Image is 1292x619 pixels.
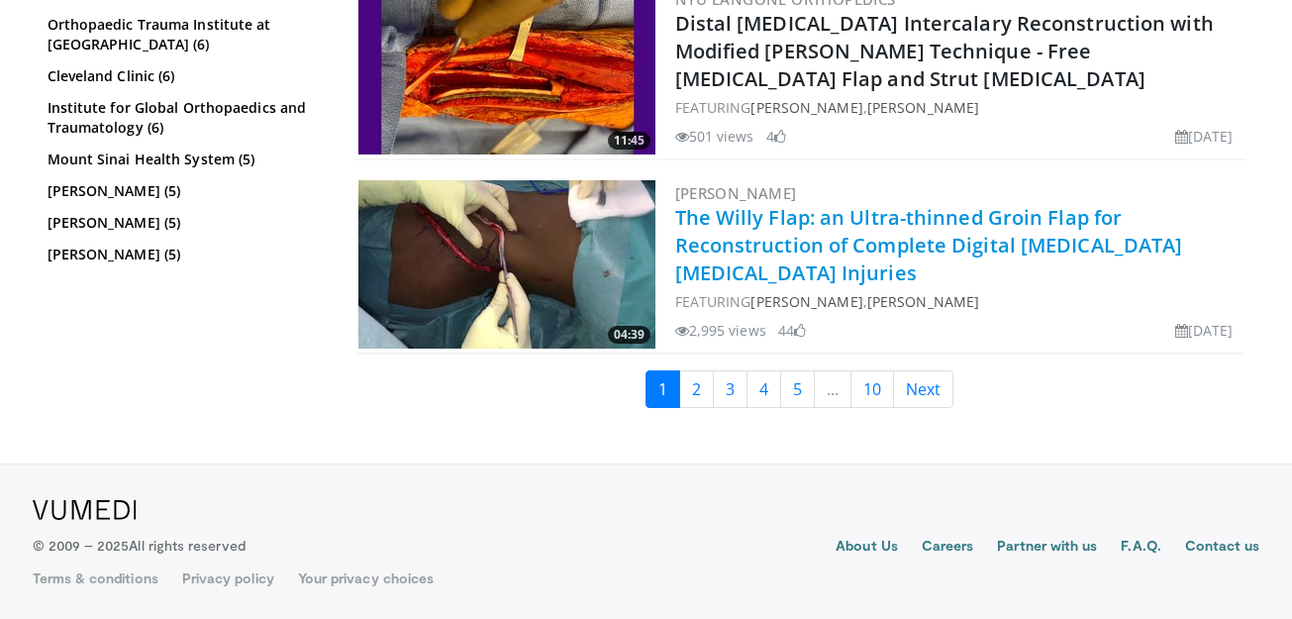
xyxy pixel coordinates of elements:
a: [PERSON_NAME] [867,292,979,311]
a: Orthopaedic Trauma Institute at [GEOGRAPHIC_DATA] (6) [48,15,320,54]
a: 4 [746,370,781,408]
span: 11:45 [608,132,650,150]
a: Next [893,370,953,408]
div: FEATURING , [675,291,1242,312]
a: Distal [MEDICAL_DATA] Intercalary Reconstruction with Modified [PERSON_NAME] Technique - Free [ME... [675,10,1214,92]
a: F.A.Q. [1121,536,1160,560]
a: [PERSON_NAME] [675,183,797,203]
a: The Willy Flap: an Ultra-thinned Groin Flap for Reconstruction of Complete Digital [MEDICAL_DATA]... [675,204,1183,286]
a: Institute for Global Orthopaedics and Traumatology (6) [48,98,320,138]
a: Cleveland Clinic (6) [48,66,320,86]
li: [DATE] [1175,126,1234,147]
p: © 2009 – 2025 [33,536,246,556]
li: 4 [766,126,786,147]
span: 04:39 [608,326,650,344]
a: [PERSON_NAME] (5) [48,245,320,264]
a: Mount Sinai Health System (5) [48,150,320,169]
a: 2 [679,370,714,408]
div: FEATURING , [675,97,1242,118]
li: 44 [778,320,806,341]
a: About Us [836,536,898,560]
a: [PERSON_NAME] (5) [48,181,320,201]
a: 04:39 [358,180,655,349]
a: 1 [646,370,680,408]
nav: Search results pages [354,370,1245,408]
a: Partner with us [997,536,1097,560]
a: [PERSON_NAME] [867,98,979,117]
a: 10 [850,370,894,408]
a: [PERSON_NAME] [750,98,862,117]
a: [PERSON_NAME] [750,292,862,311]
img: f8fbc825-eb50-421d-afb1-41c193336658.300x170_q85_crop-smart_upscale.jpg [358,180,655,349]
a: 5 [780,370,815,408]
span: All rights reserved [129,537,245,554]
li: 2,995 views [675,320,766,341]
a: Privacy policy [182,568,274,588]
li: [DATE] [1175,320,1234,341]
a: 3 [713,370,747,408]
a: Careers [922,536,974,560]
a: [PERSON_NAME] (5) [48,213,320,233]
a: Your privacy choices [298,568,434,588]
a: Contact us [1185,536,1260,560]
img: VuMedi Logo [33,500,137,520]
li: 501 views [675,126,754,147]
a: Terms & conditions [33,568,158,588]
